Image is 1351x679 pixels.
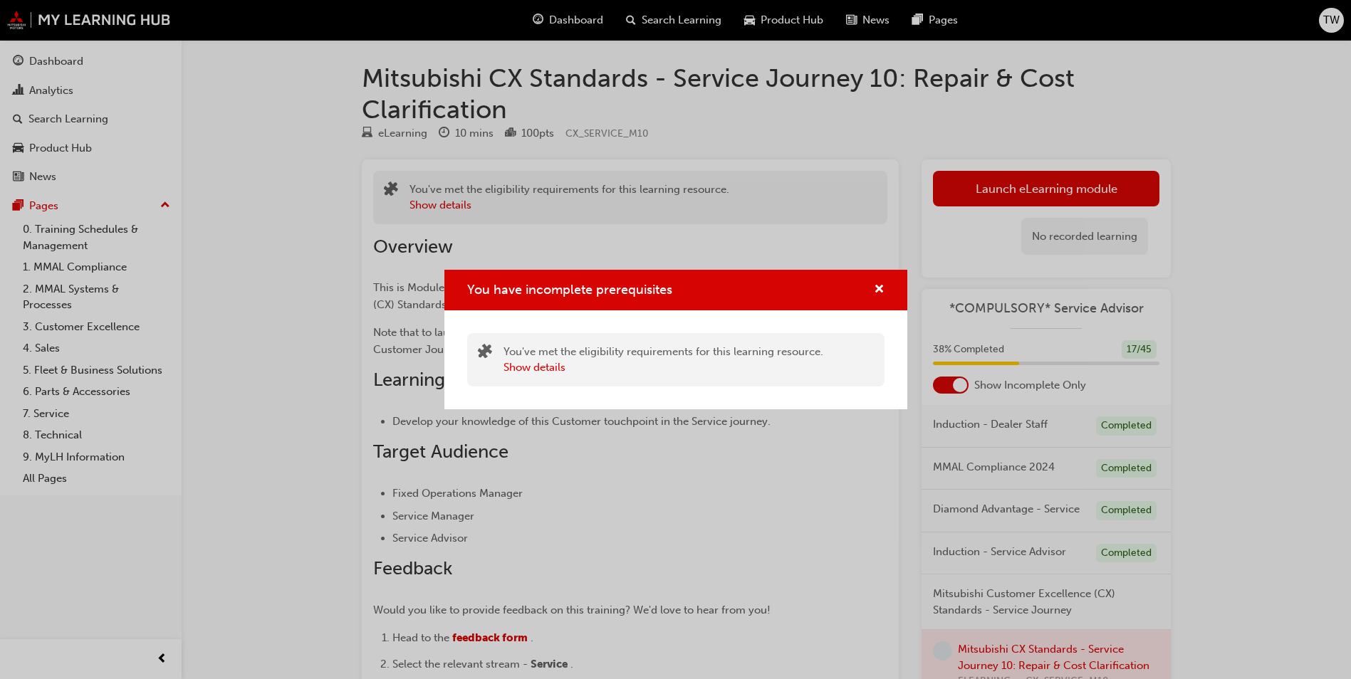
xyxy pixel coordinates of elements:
button: cross-icon [874,281,885,299]
span: You have incomplete prerequisites [467,282,672,298]
div: You've met the eligibility requirements for this learning resource. [504,344,823,376]
div: You have incomplete prerequisites [444,270,907,409]
span: puzzle-icon [478,345,492,362]
span: cross-icon [874,284,885,297]
button: Show details [504,359,565,376]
